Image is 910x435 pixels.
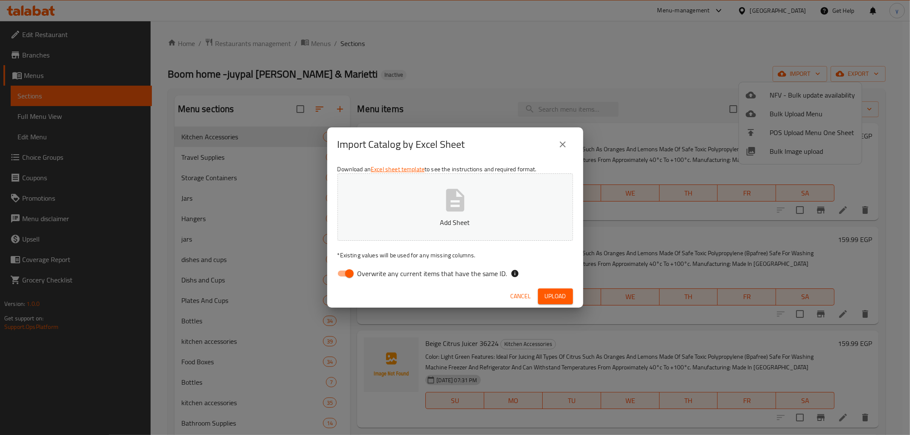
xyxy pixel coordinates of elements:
[327,161,583,285] div: Download an to see the instructions and required format.
[337,138,465,151] h2: Import Catalog by Excel Sheet
[507,288,535,304] button: Cancel
[337,173,573,241] button: Add Sheet
[552,134,573,155] button: close
[371,164,424,175] a: Excel sheet template
[511,269,519,278] svg: If the overwrite option isn't selected, then the items that match an existing ID will be ignored ...
[545,291,566,302] span: Upload
[538,288,573,304] button: Upload
[337,251,573,259] p: Existing values will be used for any missing columns.
[511,291,531,302] span: Cancel
[351,217,560,228] p: Add Sheet
[358,268,507,279] span: Overwrite any current items that have the same ID.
